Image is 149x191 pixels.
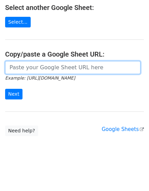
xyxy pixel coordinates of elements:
[5,61,140,74] input: Paste your Google Sheet URL here
[5,126,38,136] a: Need help?
[102,126,144,132] a: Google Sheets
[5,3,144,12] h4: Select another Google Sheet:
[5,50,144,58] h4: Copy/paste a Google Sheet URL:
[5,89,23,99] input: Next
[115,158,149,191] iframe: Chat Widget
[5,75,75,81] small: Example: [URL][DOMAIN_NAME]
[5,17,31,27] a: Select...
